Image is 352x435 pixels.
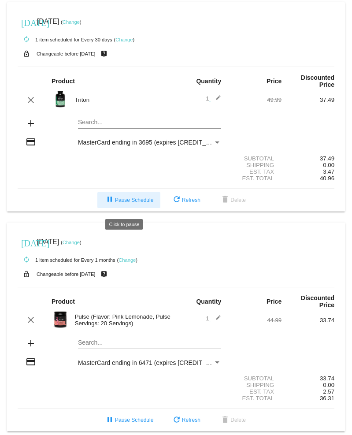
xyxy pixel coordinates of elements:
mat-icon: autorenew [21,34,32,45]
mat-icon: edit [211,95,221,105]
strong: Price [267,78,282,85]
span: 40.96 [320,175,334,182]
mat-select: Payment Method [78,139,221,146]
mat-select: Payment Method [78,359,221,366]
span: Refresh [171,197,200,203]
small: Changeable before [DATE] [37,271,96,277]
button: Delete [213,412,253,428]
div: Est. Tax [229,168,282,175]
div: Subtotal [229,155,282,162]
span: MasterCard ending in 6471 (expires [CREDIT_CARD_DATA]) [78,359,246,366]
mat-icon: refresh [171,415,182,426]
div: Est. Tax [229,388,282,395]
div: Subtotal [229,375,282,382]
a: Change [119,257,136,263]
mat-icon: credit_card [26,357,36,367]
div: Triton [70,97,176,103]
button: Refresh [164,412,207,428]
strong: Quantity [196,298,221,305]
div: 33.74 [282,317,334,323]
img: Image-1-Carousel-Pulse-20S-Pink-Lemonade-Transp.png [52,311,69,328]
mat-icon: live_help [99,268,109,280]
mat-icon: clear [26,95,36,105]
strong: Quantity [196,78,221,85]
mat-icon: lock_open [21,268,32,280]
div: Est. Total [229,395,282,402]
mat-icon: add [26,118,36,129]
input: Search... [78,339,221,346]
mat-icon: [DATE] [21,237,32,248]
small: ( ) [61,19,82,25]
span: 0.00 [323,382,334,388]
button: Delete [213,192,253,208]
a: Change [115,37,133,42]
div: Shipping [229,162,282,168]
div: Shipping [229,382,282,388]
span: 36.31 [320,395,334,402]
small: ( ) [61,240,82,245]
strong: Product [52,298,75,305]
input: Search... [78,119,221,126]
div: 44.99 [229,317,282,323]
mat-icon: delete [220,195,230,205]
button: Refresh [164,192,207,208]
small: 1 item scheduled for Every 1 months [18,257,115,263]
div: Pulse (Flavor: Pink Lemonade, Pulse Servings: 20 Servings) [70,313,176,327]
a: Change [63,240,80,245]
div: Est. Total [229,175,282,182]
span: Refresh [171,417,200,423]
span: Pause Schedule [104,417,153,423]
span: 1 [206,95,221,102]
span: 2.57 [323,388,334,395]
mat-icon: lock_open [21,48,32,59]
span: MasterCard ending in 3695 (expires [CREDIT_CARD_DATA]) [78,139,246,146]
div: 37.49 [282,155,334,162]
mat-icon: add [26,338,36,349]
mat-icon: refresh [171,195,182,205]
button: Pause Schedule [97,192,160,208]
mat-icon: live_help [99,48,109,59]
strong: Discounted Price [301,74,334,88]
mat-icon: credit_card [26,137,36,147]
small: ( ) [117,257,137,263]
mat-icon: pause [104,415,115,426]
span: Pause Schedule [104,197,153,203]
div: 37.49 [282,97,334,103]
strong: Discounted Price [301,294,334,309]
button: Pause Schedule [97,412,160,428]
img: Image-1-Carousel-Triton-Transp.png [52,90,69,108]
span: 1 [206,315,221,322]
div: 49.99 [229,97,282,103]
mat-icon: clear [26,315,36,325]
mat-icon: delete [220,415,230,426]
strong: Price [267,298,282,305]
span: Delete [220,417,246,423]
small: 1 item scheduled for Every 30 days [18,37,112,42]
small: ( ) [114,37,135,42]
mat-icon: [DATE] [21,17,32,27]
span: 0.00 [323,162,334,168]
span: 3.47 [323,168,334,175]
div: 33.74 [282,375,334,382]
mat-icon: edit [211,315,221,325]
a: Change [63,19,80,25]
mat-icon: pause [104,195,115,205]
span: Delete [220,197,246,203]
mat-icon: autorenew [21,255,32,265]
small: Changeable before [DATE] [37,51,96,56]
strong: Product [52,78,75,85]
